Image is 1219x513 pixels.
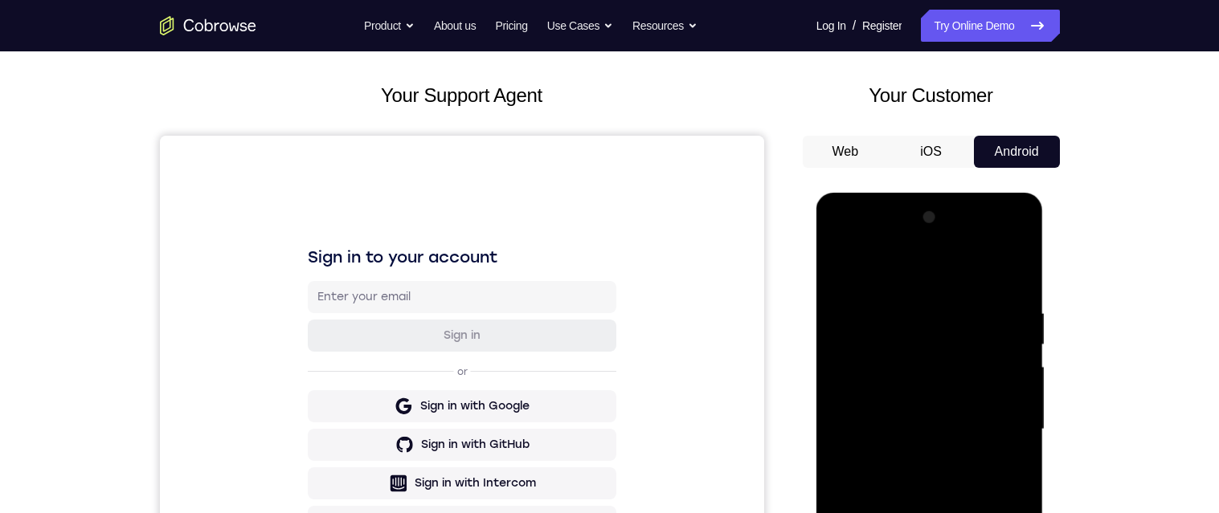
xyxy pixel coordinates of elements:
[803,136,889,168] button: Web
[632,10,697,42] button: Resources
[148,415,456,428] p: Don't have an account?
[803,81,1060,110] h2: Your Customer
[862,10,902,42] a: Register
[816,10,846,42] a: Log In
[160,16,256,35] a: Go to the home page
[853,16,856,35] span: /
[294,230,311,242] p: or
[255,340,376,356] div: Sign in with Intercom
[921,10,1059,42] a: Try Online Demo
[261,301,370,317] div: Sign in with GitHub
[148,370,456,402] button: Sign in with Zendesk
[495,10,527,42] a: Pricing
[148,293,456,325] button: Sign in with GitHub
[160,81,764,110] h2: Your Support Agent
[364,10,415,42] button: Product
[888,136,974,168] button: iOS
[148,254,456,287] button: Sign in with Google
[434,10,476,42] a: About us
[974,136,1060,168] button: Android
[260,263,370,279] div: Sign in with Google
[256,378,374,394] div: Sign in with Zendesk
[148,332,456,364] button: Sign in with Intercom
[547,10,613,42] button: Use Cases
[272,416,386,427] a: Create a new account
